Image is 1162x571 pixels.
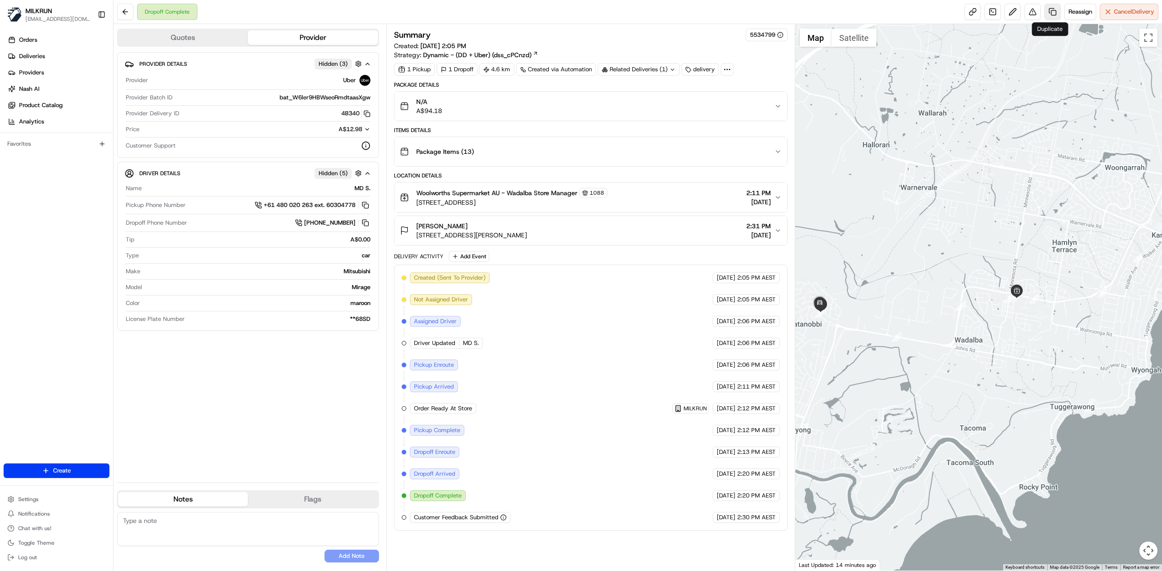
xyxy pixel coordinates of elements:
[737,404,776,413] span: 2:12 PM AEST
[290,125,370,133] button: A$12.98
[4,65,113,80] a: Providers
[295,218,370,228] button: [PHONE_NUMBER]
[1139,29,1157,47] button: Toggle fullscreen view
[19,85,39,93] span: Nash AI
[315,167,364,179] button: Hidden (5)
[126,94,172,102] span: Provider Batch ID
[394,182,787,212] button: Woolworths Supermarket AU - Wadalba Store Manager1088[STREET_ADDRESS]2:11 PM[DATE]
[4,537,109,549] button: Toggle Theme
[414,404,472,413] span: Order Ready At Store
[891,332,901,342] div: 7
[737,513,776,522] span: 2:30 PM AEST
[737,426,776,434] span: 2:12 PM AEST
[414,383,454,391] span: Pickup Arrived
[125,56,371,71] button: Provider DetailsHidden (3)
[737,295,776,304] span: 2:05 PM AEST
[416,97,442,106] span: N/A
[25,6,52,15] span: MILKRUN
[118,492,248,507] button: Notes
[126,219,187,227] span: Dropoff Phone Number
[414,295,468,304] span: Not Assigned Driver
[18,539,54,546] span: Toggle Theme
[19,69,44,77] span: Providers
[118,30,248,45] button: Quotes
[248,30,378,45] button: Provider
[414,317,457,325] span: Assigned Driver
[798,559,827,571] img: Google
[423,50,532,59] span: Dynamic - (DD + Uber) (dss_cPCnzd)
[414,339,455,347] span: Driver Updated
[394,63,435,76] div: 1 Pickup
[737,317,776,325] span: 2:06 PM AEST
[414,274,486,282] span: Created (Sent To Provider)
[394,127,788,134] div: Items Details
[737,383,776,391] span: 2:11 PM AEST
[139,60,187,68] span: Provider Details
[414,492,462,500] span: Dropoff Complete
[4,507,109,520] button: Notifications
[414,361,454,369] span: Pickup Enroute
[414,448,455,456] span: Dropoff Enroute
[304,219,355,227] span: [PHONE_NUMBER]
[681,63,719,76] div: delivery
[717,404,735,413] span: [DATE]
[1132,253,1142,263] div: 1
[717,339,735,347] span: [DATE]
[815,308,825,318] div: 8
[737,492,776,500] span: 2:20 PM AEST
[248,492,378,507] button: Flags
[1029,294,1039,304] div: 3
[717,513,735,522] span: [DATE]
[795,559,880,571] div: Last Updated: 14 minutes ago
[144,267,370,276] div: Mitsubishi
[717,274,735,282] span: [DATE]
[420,42,466,50] span: [DATE] 2:05 PM
[4,33,113,47] a: Orders
[19,36,37,44] span: Orders
[717,426,735,434] span: [DATE]
[717,470,735,478] span: [DATE]
[4,114,113,129] a: Analytics
[449,251,489,262] button: Add Event
[717,492,735,500] span: [DATE]
[717,317,735,325] span: [DATE]
[315,58,364,69] button: Hidden (3)
[684,405,707,412] span: MILKRUN
[394,50,538,59] div: Strategy:
[717,383,735,391] span: [DATE]
[264,201,355,209] span: +61 480 020 263 ext. 60304778
[746,231,771,240] span: [DATE]
[19,52,45,60] span: Deliveries
[414,513,498,522] span: Customer Feedback Submitted
[1005,564,1044,571] button: Keyboard shortcuts
[4,493,109,506] button: Settings
[126,201,186,209] span: Pickup Phone Number
[4,551,109,564] button: Log out
[1050,565,1099,570] span: Map data ©2025 Google
[18,496,39,503] span: Settings
[319,60,348,68] span: Hidden ( 3 )
[25,15,90,23] span: [EMAIL_ADDRESS][DOMAIN_NAME]
[416,106,442,115] span: A$94.18
[343,76,356,84] span: Uber
[125,166,371,181] button: Driver DetailsHidden (5)
[798,559,827,571] a: Open this area in Google Maps (opens a new window)
[255,200,370,210] a: +61 480 020 263 ext. 60304778
[746,197,771,207] span: [DATE]
[717,361,735,369] span: [DATE]
[394,137,787,166] button: Package Items (13)
[1123,565,1159,570] a: Report a map error
[414,426,460,434] span: Pickup Complete
[416,147,474,156] span: Package Items ( 13 )
[1114,8,1154,16] span: Cancel Delivery
[737,470,776,478] span: 2:20 PM AEST
[126,184,142,192] span: Name
[4,4,94,25] button: MILKRUNMILKRUN[EMAIL_ADDRESS][DOMAIN_NAME]
[394,81,788,89] div: Package Details
[126,236,134,244] span: Tip
[516,63,596,76] a: Created via Automation
[19,101,63,109] span: Product Catalog
[18,510,50,517] span: Notifications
